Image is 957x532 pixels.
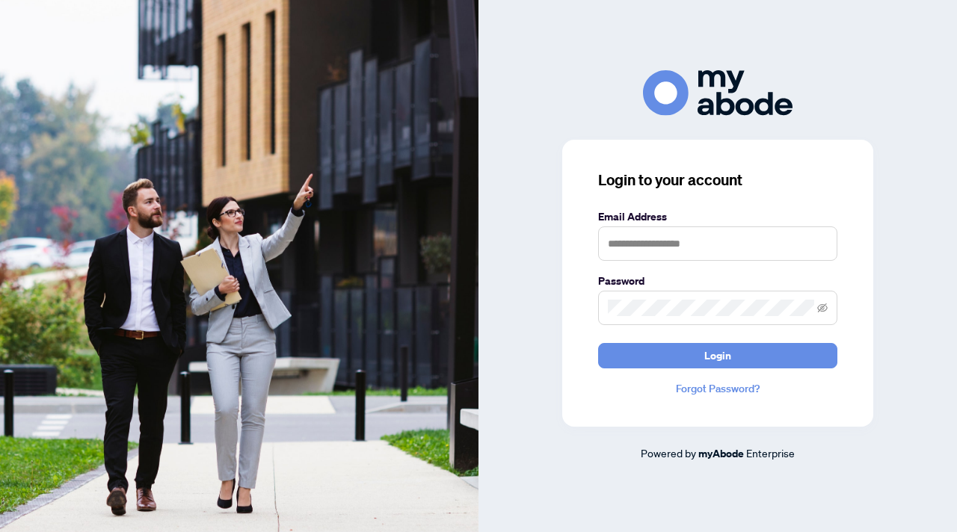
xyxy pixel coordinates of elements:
label: Password [598,273,837,289]
a: myAbode [698,445,744,462]
label: Email Address [598,208,837,225]
span: Enterprise [746,446,795,460]
a: Forgot Password? [598,380,837,397]
h3: Login to your account [598,170,837,191]
span: Powered by [641,446,696,460]
img: ma-logo [643,70,793,116]
button: Login [598,343,837,368]
span: eye-invisible [817,303,828,313]
span: Login [704,344,731,368]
